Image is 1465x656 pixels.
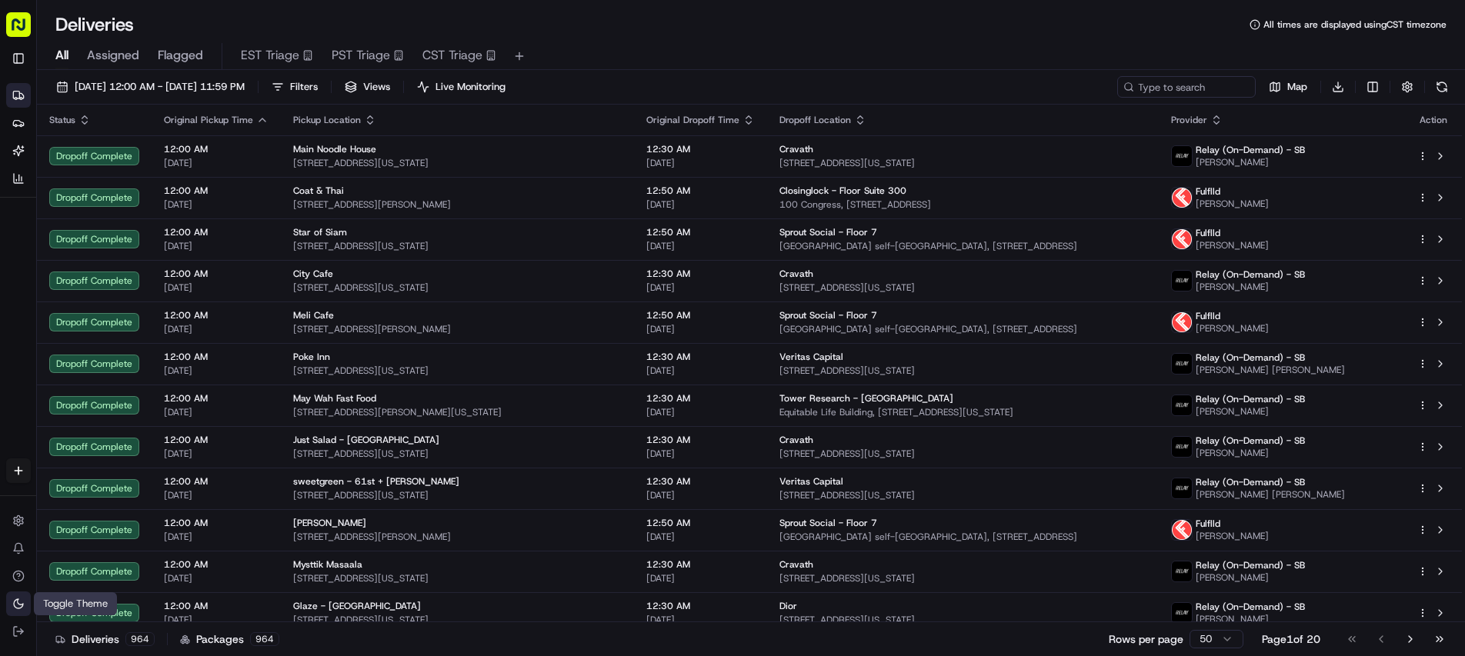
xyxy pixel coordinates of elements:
[293,614,622,626] span: [STREET_ADDRESS][US_STATE]
[293,157,622,169] span: [STREET_ADDRESS][US_STATE]
[1172,561,1192,581] img: relay_logo_black.png
[779,157,1147,169] span: [STREET_ADDRESS][US_STATE]
[646,157,755,169] span: [DATE]
[1196,239,1269,251] span: [PERSON_NAME]
[779,406,1147,418] span: Equitable Life Building, [STREET_ADDRESS][US_STATE]
[55,46,68,65] span: All
[1417,114,1450,126] div: Action
[1196,393,1305,405] span: Relay (On-Demand) - SB
[241,46,299,65] span: EST Triage
[158,46,203,65] span: Flagged
[293,600,421,612] span: Glaze - [GEOGRAPHIC_DATA]
[1172,312,1192,332] img: profile_Fulflld_OnFleet_Thistle_SF.png
[646,558,755,571] span: 12:30 AM
[779,475,843,488] span: Veritas Capital
[779,572,1147,584] span: [STREET_ADDRESS][US_STATE]
[293,434,439,446] span: Just Salad - [GEOGRAPHIC_DATA]
[164,226,269,238] span: 12:00 AM
[1196,364,1345,376] span: [PERSON_NAME] [PERSON_NAME]
[164,614,269,626] span: [DATE]
[34,592,117,615] div: Toggle Theme
[646,614,755,626] span: [DATE]
[646,517,755,529] span: 12:50 AM
[1196,435,1305,447] span: Relay (On-Demand) - SB
[779,281,1147,294] span: [STREET_ADDRESS][US_STATE]
[1172,188,1192,208] img: profile_Fulflld_OnFleet_Thistle_SF.png
[646,198,755,211] span: [DATE]
[779,489,1147,501] span: [STREET_ADDRESS][US_STATE]
[1196,447,1305,459] span: [PERSON_NAME]
[293,281,622,294] span: [STREET_ADDRESS][US_STATE]
[49,76,252,98] button: [DATE] 12:00 AM - [DATE] 11:59 PM
[293,351,330,363] span: Poke Inn
[293,448,622,460] span: [STREET_ADDRESS][US_STATE]
[1196,322,1269,335] span: [PERSON_NAME]
[779,309,877,321] span: Sprout Social - Floor 7
[1196,518,1220,530] span: Fulflld
[1196,227,1220,239] span: Fulflld
[293,531,622,543] span: [STREET_ADDRESS][PERSON_NAME]
[164,558,269,571] span: 12:00 AM
[1117,76,1256,98] input: Type to search
[290,80,318,94] span: Filters
[410,76,512,98] button: Live Monitoring
[779,600,797,612] span: Dior
[1196,268,1305,281] span: Relay (On-Demand) - SB
[293,143,376,155] span: Main Noodle House
[1196,144,1305,156] span: Relay (On-Demand) - SB
[52,147,252,162] div: Start new chat
[646,600,755,612] span: 12:30 AM
[646,475,755,488] span: 12:30 AM
[422,46,482,65] span: CST Triage
[779,392,953,405] span: Tower Research - [GEOGRAPHIC_DATA]
[1196,310,1220,322] span: Fulflld
[363,80,390,94] span: Views
[87,46,139,65] span: Assigned
[1172,146,1192,166] img: relay_logo_black.png
[338,76,397,98] button: Views
[779,226,877,238] span: Sprout Social - Floor 7
[1196,198,1269,210] span: [PERSON_NAME]
[1196,351,1305,364] span: Relay (On-Demand) - SB
[293,365,622,377] span: [STREET_ADDRESS][US_STATE]
[293,489,622,501] span: [STREET_ADDRESS][US_STATE]
[265,76,325,98] button: Filters
[1172,478,1192,498] img: relay_logo_black.png
[164,268,269,280] span: 12:00 AM
[646,489,755,501] span: [DATE]
[646,531,755,543] span: [DATE]
[164,157,269,169] span: [DATE]
[1109,631,1183,647] p: Rows per page
[15,62,280,86] p: Welcome 👋
[646,434,755,446] span: 12:30 AM
[125,632,155,646] div: 964
[1196,488,1345,501] span: [PERSON_NAME] [PERSON_NAME]
[55,12,134,37] h1: Deliveries
[15,225,28,237] div: 📗
[1172,603,1192,623] img: relay_logo_black.png
[779,185,906,197] span: Closinglock - Floor Suite 300
[293,517,366,529] span: [PERSON_NAME]
[1196,156,1305,168] span: [PERSON_NAME]
[646,406,755,418] span: [DATE]
[293,475,459,488] span: sweetgreen - 61st + [PERSON_NAME]
[1171,114,1207,126] span: Provider
[124,217,253,245] a: 💻API Documentation
[164,531,269,543] span: [DATE]
[293,558,362,571] span: Mysttik Masaala
[164,309,269,321] span: 12:00 AM
[779,434,813,446] span: Cravath
[164,351,269,363] span: 12:00 AM
[15,147,43,175] img: 1736555255976-a54dd68f-1ca7-489b-9aae-adbdc363a1c4
[1262,631,1320,647] div: Page 1 of 20
[779,351,843,363] span: Veritas Capital
[9,217,124,245] a: 📗Knowledge Base
[646,143,755,155] span: 12:30 AM
[15,15,46,46] img: Nash
[49,114,75,126] span: Status
[779,558,813,571] span: Cravath
[646,309,755,321] span: 12:50 AM
[164,406,269,418] span: [DATE]
[31,223,118,238] span: Knowledge Base
[332,46,390,65] span: PST Triage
